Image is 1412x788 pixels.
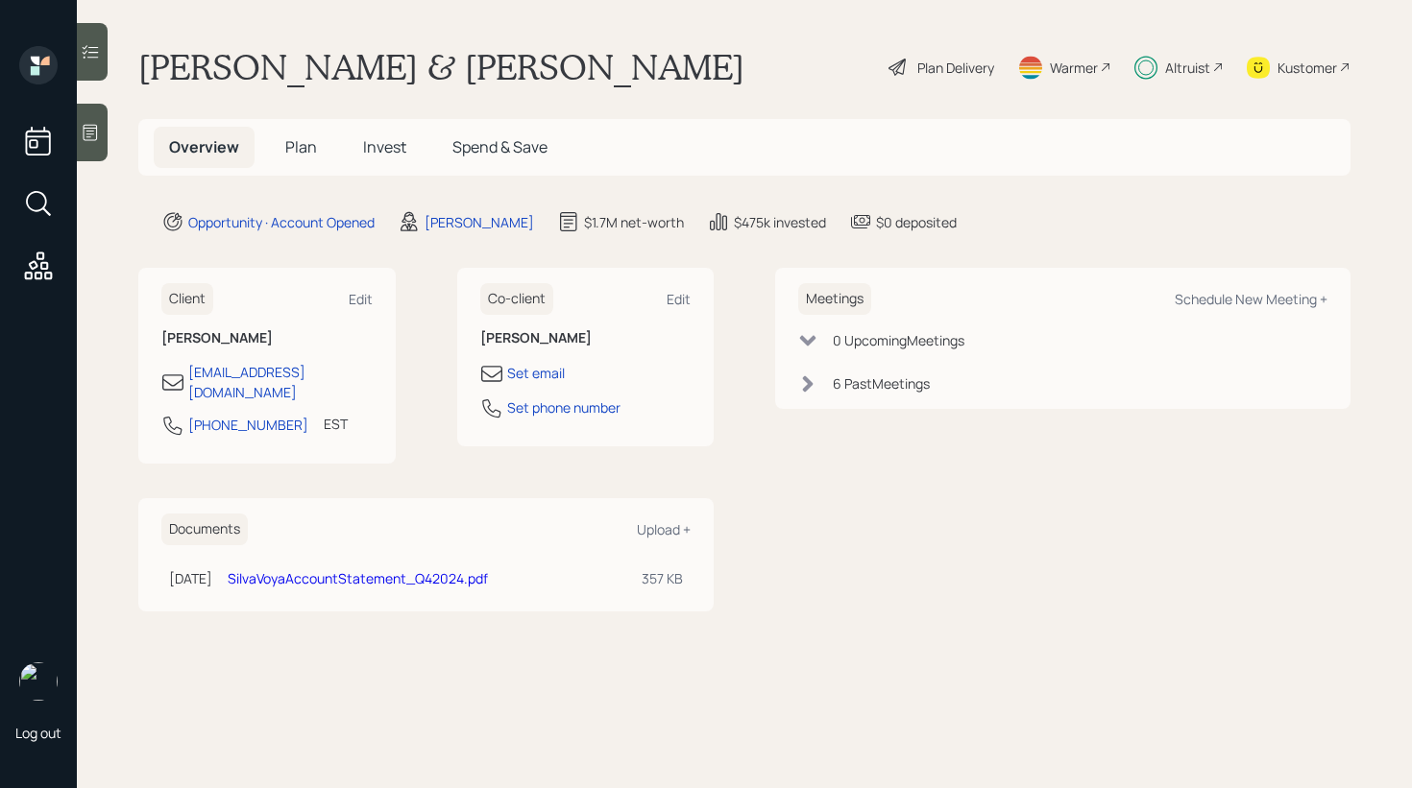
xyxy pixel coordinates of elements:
h6: Documents [161,513,248,545]
div: Kustomer [1278,58,1337,78]
span: Overview [169,136,239,157]
div: Schedule New Meeting + [1175,290,1327,308]
div: $0 deposited [876,212,957,232]
div: Upload + [637,520,691,538]
div: EST [324,414,348,434]
div: [PERSON_NAME] [425,212,534,232]
div: $475k invested [734,212,826,232]
div: Opportunity · Account Opened [188,212,375,232]
img: retirable_logo.png [19,662,58,701]
h6: [PERSON_NAME] [161,330,373,346]
h6: Co-client [480,283,553,315]
div: Warmer [1050,58,1098,78]
h6: Meetings [798,283,871,315]
a: SilvaVoyaAccountStatement_Q42024.pdf [228,569,488,587]
div: 6 Past Meeting s [833,373,930,394]
div: Edit [667,290,691,308]
span: Invest [363,136,406,157]
div: [DATE] [169,568,212,588]
div: Plan Delivery [917,58,994,78]
span: Spend & Save [452,136,548,157]
div: Set phone number [507,397,621,418]
div: 0 Upcoming Meeting s [833,330,964,350]
div: Log out [15,724,61,742]
div: $1.7M net-worth [584,212,684,232]
h6: Client [161,283,213,315]
div: [PHONE_NUMBER] [188,415,308,435]
div: Altruist [1165,58,1210,78]
div: Set email [507,363,565,383]
div: Edit [349,290,373,308]
div: [EMAIL_ADDRESS][DOMAIN_NAME] [188,362,373,402]
div: 357 KB [642,568,683,588]
h1: [PERSON_NAME] & [PERSON_NAME] [138,46,744,88]
h6: [PERSON_NAME] [480,330,692,346]
span: Plan [285,136,317,157]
